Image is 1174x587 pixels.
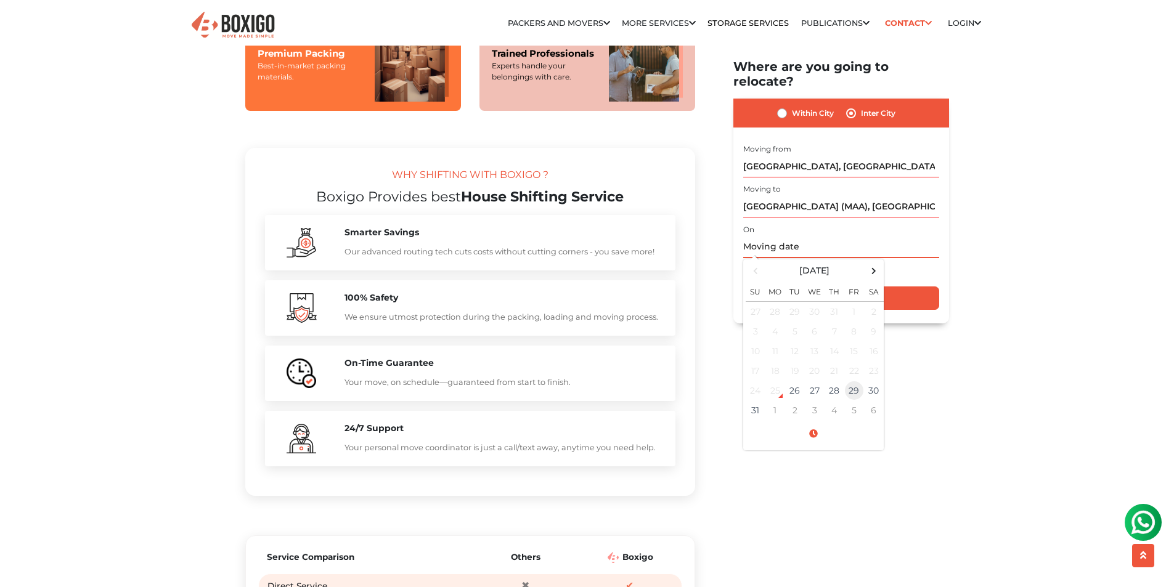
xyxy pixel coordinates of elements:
[743,224,754,235] label: On
[766,381,785,400] div: 25
[265,168,675,188] div: WHY SHIFTING WITH BOXIGO ?
[492,60,597,83] div: Experts handle your belongings with care.
[344,245,663,258] p: Our advanced routing tech cuts costs without cutting corners - you save more!
[743,237,939,258] input: Moving date
[344,423,663,434] h5: 24/7 Support
[948,18,981,28] a: Login
[805,280,825,302] th: We
[765,262,864,280] th: Select Month
[608,552,619,563] img: Boxigo Logo
[707,18,789,28] a: Storage Services
[287,293,317,323] img: boxigo_packers_and_movers_huge_savings
[12,12,37,37] img: whatsapp-icon.svg
[287,424,316,453] img: boxigo_packers_and_movers_huge_savings
[476,551,575,563] div: Others
[265,188,675,205] h2: House Shifting Service
[344,293,663,303] h5: 100% Safety
[344,358,663,368] h5: On-Time Guarantee
[881,14,936,33] a: Contact
[344,227,663,238] h5: Smarter Savings
[622,18,696,28] a: More services
[844,280,864,302] th: Fr
[743,184,781,195] label: Moving to
[609,28,683,102] img: Trained Professionals
[864,280,884,302] th: Sa
[316,188,461,205] span: Boxigo Provides best
[801,18,870,28] a: Publications
[258,47,362,61] div: Premium Packing
[344,441,663,454] p: Your personal move coordinator is just a call/text away, anytime you need help.
[743,144,791,155] label: Moving from
[865,262,882,279] span: Next Month
[765,280,785,302] th: Mo
[581,551,680,563] div: Boxigo
[267,551,470,563] div: Service Comparison
[747,262,764,279] span: Previous Month
[746,428,881,439] a: Select Time
[492,47,597,61] div: Trained Professionals
[508,18,610,28] a: Packers and Movers
[733,59,949,89] h2: Where are you going to relocate?
[344,376,663,389] p: Your move, on schedule—guaranteed from start to finish.
[825,280,844,302] th: Th
[746,280,765,302] th: Su
[344,310,663,323] p: We ensure utmost protection during the packing, loading and moving process.
[861,106,895,121] label: Inter City
[287,358,316,388] img: boxigo_packers_and_movers_huge_savings
[743,196,939,218] input: Select Building or Nearest Landmark
[258,60,362,83] div: Best-in-market packing materials.
[785,280,805,302] th: Tu
[1132,544,1154,567] button: scroll up
[190,10,276,41] img: Boxigo
[743,156,939,177] input: Select Building or Nearest Landmark
[792,106,834,121] label: Within City
[287,228,316,257] img: boxigo_packers_and_movers_huge_savings
[375,28,449,102] img: Premium Packing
